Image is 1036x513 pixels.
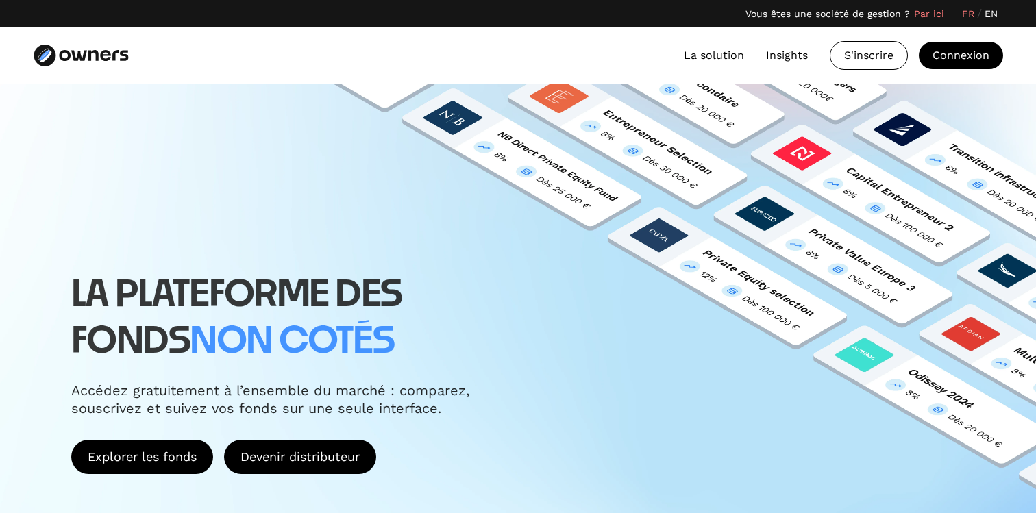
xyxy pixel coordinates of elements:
[985,7,998,21] a: EN
[71,273,537,365] h1: LA PLATEFORME DES FONDS
[684,47,744,64] a: La solution
[224,440,376,474] a: ⁠Devenir distributeur
[914,7,944,21] a: Par ici
[71,381,482,417] div: Accédez gratuitement à l’ensemble du marché : comparez, souscrivez et suivez vos fonds sur une se...
[190,324,394,360] span: non cotés
[745,7,910,21] div: Vous êtes une société de gestion ?
[830,42,907,69] div: S'inscrire
[71,440,213,474] a: Explorer les fonds
[919,42,1003,69] a: Connexion
[962,7,974,21] a: FR
[830,41,908,70] a: S'inscrire
[766,47,808,64] a: Insights
[977,5,982,22] div: /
